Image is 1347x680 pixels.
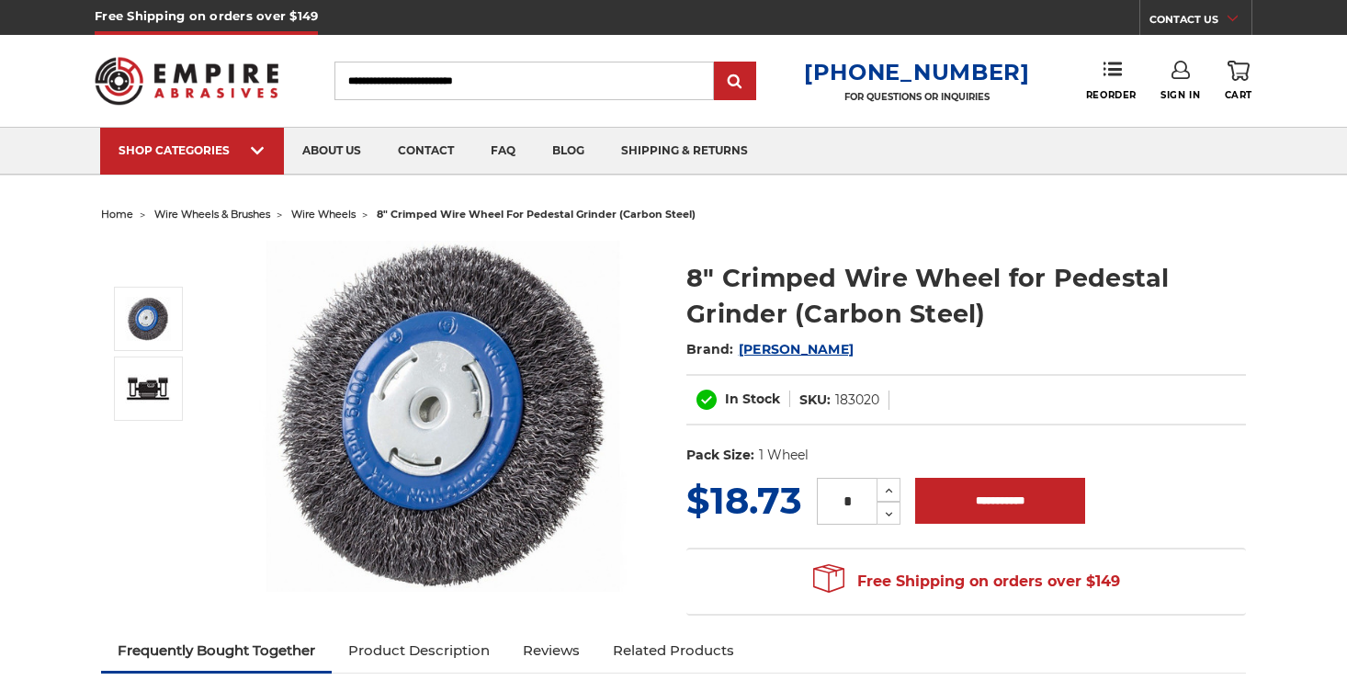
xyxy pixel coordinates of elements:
[739,341,854,357] a: [PERSON_NAME]
[596,630,751,671] a: Related Products
[799,391,831,410] dt: SKU:
[101,208,133,221] a: home
[1086,89,1137,101] span: Reorder
[284,128,379,175] a: about us
[1160,89,1200,101] span: Sign In
[377,208,696,221] span: 8" crimped wire wheel for pedestal grinder (carbon steel)
[804,91,1030,103] p: FOR QUESTIONS OR INQUIRIES
[686,478,802,523] span: $18.73
[125,297,171,341] img: 8" Crimped Wire Wheel for Pedestal Grinder
[804,59,1030,85] a: [PHONE_NUMBER]
[686,341,734,357] span: Brand:
[1225,89,1252,101] span: Cart
[379,128,472,175] a: contact
[603,128,766,175] a: shipping & returns
[835,391,879,410] dd: 183020
[119,143,266,157] div: SHOP CATEGORIES
[686,260,1246,332] h1: 8" Crimped Wire Wheel for Pedestal Grinder (Carbon Steel)
[686,446,754,465] dt: Pack Size:
[125,374,171,403] img: 8" Crimped Wire Wheel for Pedestal Grinder (Carbon Steel)
[259,241,627,592] img: 8" Crimped Wire Wheel for Pedestal Grinder
[813,563,1120,600] span: Free Shipping on orders over $149
[154,208,270,221] a: wire wheels & brushes
[1086,61,1137,100] a: Reorder
[472,128,534,175] a: faq
[95,45,278,117] img: Empire Abrasives
[717,63,753,100] input: Submit
[759,446,809,465] dd: 1 Wheel
[534,128,603,175] a: blog
[1225,61,1252,101] a: Cart
[725,391,780,407] span: In Stock
[1149,9,1251,35] a: CONTACT US
[291,208,356,221] a: wire wheels
[101,630,332,671] a: Frequently Bought Together
[332,630,506,671] a: Product Description
[506,630,596,671] a: Reviews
